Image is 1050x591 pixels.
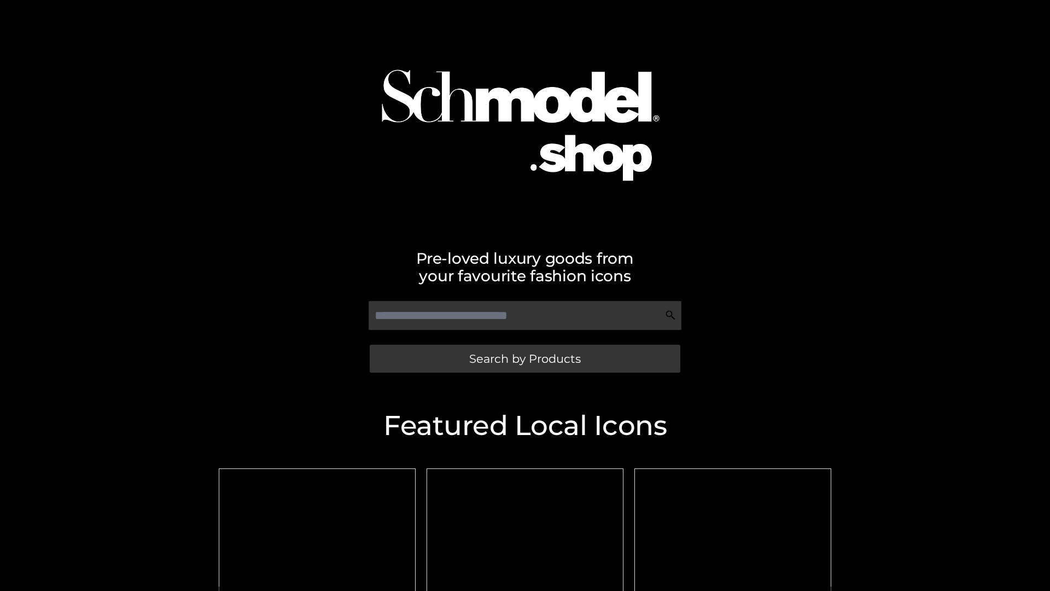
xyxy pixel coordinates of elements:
h2: Pre-loved luxury goods from your favourite fashion icons [213,250,837,285]
img: Search Icon [665,310,676,321]
span: Search by Products [469,353,581,364]
a: Search by Products [370,345,680,373]
h2: Featured Local Icons​ [213,412,837,439]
